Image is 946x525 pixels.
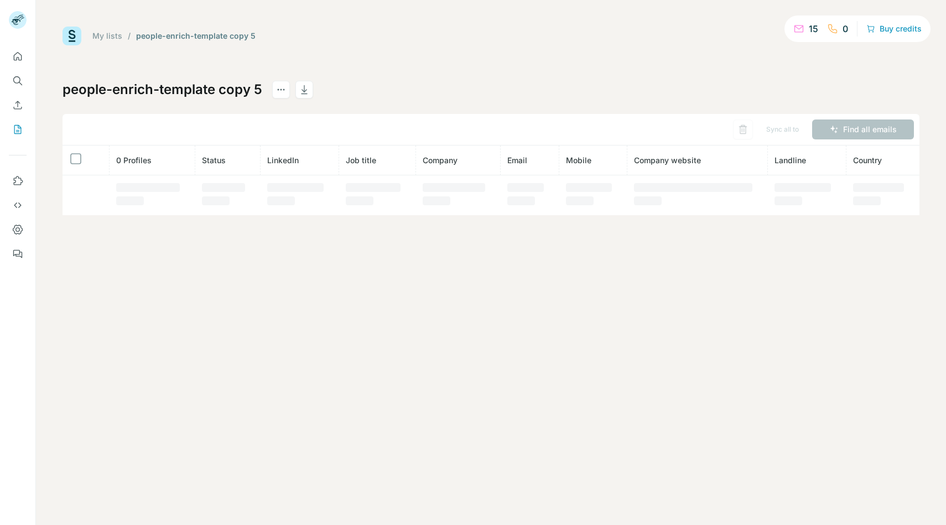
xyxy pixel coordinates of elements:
div: people-enrich-template copy 5 [136,30,256,41]
button: Use Surfe API [9,195,27,215]
span: Landline [775,155,806,165]
button: actions [272,81,290,98]
span: Job title [346,155,376,165]
button: Search [9,71,27,91]
span: 0 Profiles [116,155,152,165]
li: / [128,30,131,41]
button: My lists [9,119,27,139]
button: Use Surfe on LinkedIn [9,171,27,191]
span: Mobile [566,155,591,165]
span: Email [507,155,527,165]
img: Surfe Logo [63,27,81,45]
p: 0 [843,22,848,35]
a: My lists [92,31,122,40]
button: Buy credits [866,21,922,37]
span: Company website [634,155,701,165]
span: Company [423,155,458,165]
p: 15 [809,22,818,35]
button: Dashboard [9,220,27,240]
h1: people-enrich-template copy 5 [63,81,262,98]
span: Country [853,155,882,165]
button: Enrich CSV [9,95,27,115]
button: Quick start [9,46,27,66]
button: Feedback [9,244,27,264]
span: Status [202,155,226,165]
span: LinkedIn [267,155,299,165]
